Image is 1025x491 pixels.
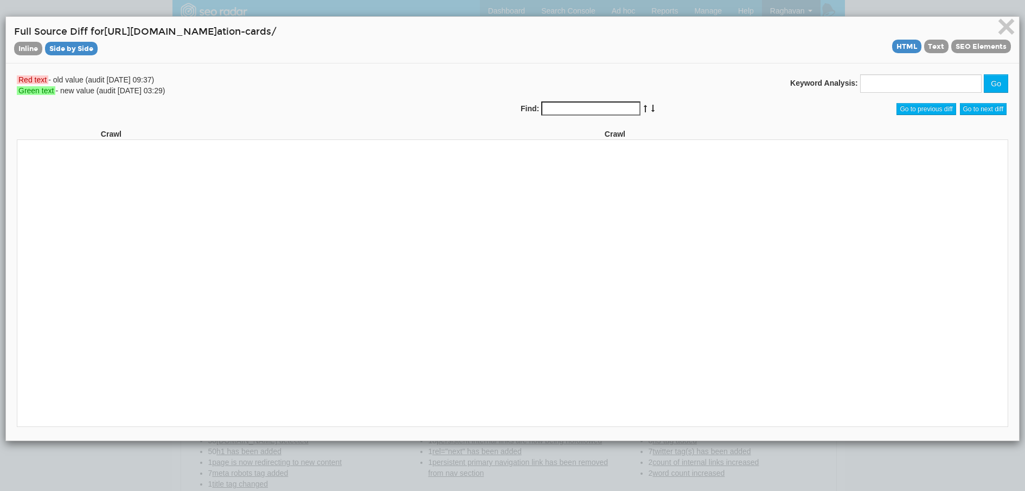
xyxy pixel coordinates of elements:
[955,458,1014,486] iframe: Opens a widget where you can find more information
[217,26,277,37] span: ation-cards/
[605,130,625,138] strong: Crawl
[896,103,956,115] span: Go to previous diff
[951,40,1011,53] span: View source diff in SEO Elements mode
[45,42,98,55] span: View source diff in Side by Side mode
[104,26,217,37] span: [URL][DOMAIN_NAME]
[9,74,512,96] div: - old value (audit [DATE] 09:37) - new value (audit [DATE] 03:29)
[17,86,55,95] span: Green text
[14,25,1011,55] h4: Full Source Diff for
[924,40,949,53] span: View source diff in Text mode
[997,17,1016,39] button: Close
[790,78,858,88] label: Keyword Analysis:
[14,42,42,55] span: View source diff in Inline mode
[892,40,921,53] span: View source diff in HTML mode
[984,74,1008,93] button: Go
[521,103,539,114] label: Find:
[101,130,121,138] strong: Crawl
[17,75,48,84] span: Red text
[960,103,1007,115] span: Go to next diff
[997,8,1016,44] span: ×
